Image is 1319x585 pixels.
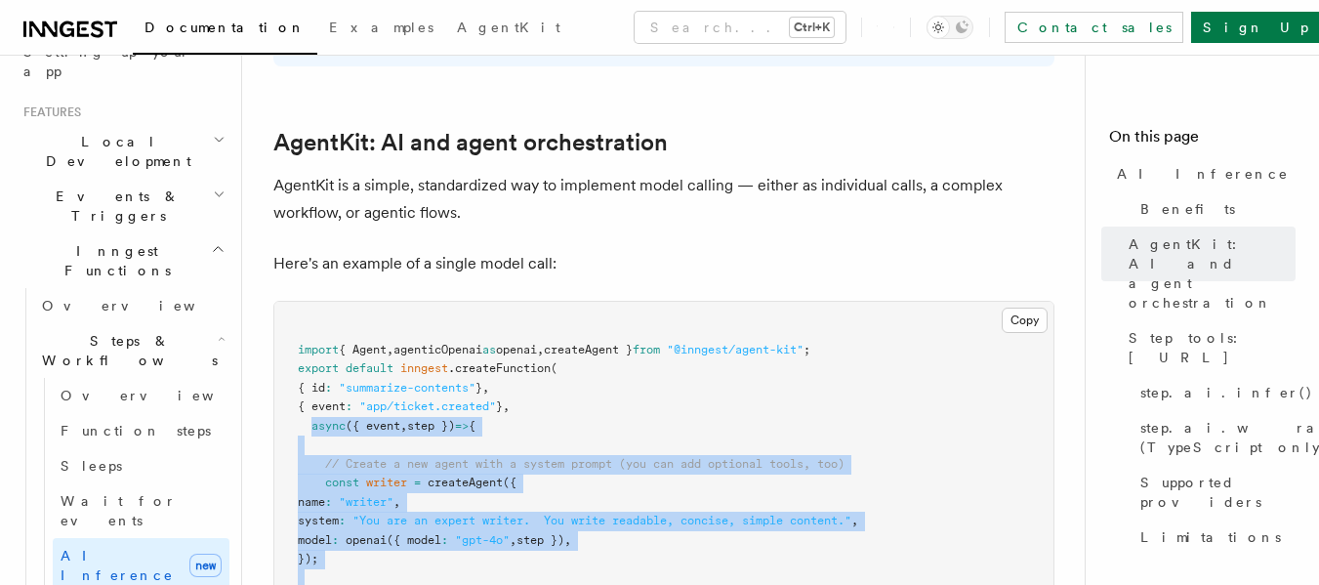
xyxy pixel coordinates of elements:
span: ( [551,361,557,375]
span: AgentKit [457,20,560,35]
span: Overview [42,298,243,313]
span: import [298,343,339,356]
span: AgentKit: AI and agent orchestration [1129,234,1296,313]
button: Steps & Workflows [34,323,229,378]
span: Local Development [16,132,213,171]
span: step.ai.infer() [1140,383,1313,402]
a: Supported providers [1133,465,1296,520]
span: Events & Triggers [16,187,213,226]
span: Supported providers [1140,473,1296,512]
span: Steps & Workflows [34,331,218,370]
span: Inngest Functions [16,241,211,280]
span: export [298,361,339,375]
span: "summarize-contents" [339,381,475,395]
span: , [400,419,407,433]
span: async [311,419,346,433]
span: Benefits [1140,199,1235,219]
a: Limitations [1133,520,1296,555]
span: writer [366,476,407,489]
span: inngest [400,361,448,375]
a: step.ai.infer() [1133,375,1296,410]
a: AgentKit [445,6,572,53]
span: name [298,495,325,509]
span: { id [298,381,325,395]
button: Inngest Functions [16,233,229,288]
span: "You are an expert writer. You write readable, concise, simple content." [352,514,851,527]
p: AgentKit is a simple, standardized way to implement model calling — either as individual calls, a... [273,172,1054,227]
h4: On this page [1109,125,1296,156]
a: Sleeps [53,448,229,483]
span: => [455,419,469,433]
a: Setting up your app [16,34,229,89]
span: Function steps [61,423,211,439]
span: from [633,343,660,356]
span: Limitations [1140,527,1281,547]
span: { [469,419,475,433]
span: { Agent [339,343,387,356]
button: Local Development [16,124,229,179]
span: createAgent } [544,343,633,356]
span: ; [804,343,810,356]
span: AI Inference [1117,164,1289,184]
span: openai [346,533,387,547]
span: const [325,476,359,489]
span: Examples [329,20,433,35]
a: Examples [317,6,445,53]
span: step }) [407,419,455,433]
span: "@inngest/agent-kit" [667,343,804,356]
p: Here's an example of a single model call: [273,250,1054,277]
span: : [346,399,352,413]
span: ({ model [387,533,441,547]
span: , [482,381,489,395]
span: { event [298,399,346,413]
a: Overview [53,378,229,413]
a: AgentKit: AI and agent orchestration [1121,227,1296,320]
span: agenticOpenai [393,343,482,356]
span: ({ event [346,419,400,433]
a: Function steps [53,413,229,448]
span: = [414,476,421,489]
span: , [851,514,858,527]
span: Features [16,104,81,120]
span: } [496,399,503,413]
span: "writer" [339,495,393,509]
span: } [475,381,482,395]
span: , [564,533,571,547]
span: .createFunction [448,361,551,375]
span: createAgent [428,476,503,489]
span: , [510,533,516,547]
span: as [482,343,496,356]
a: AI Inference [1109,156,1296,191]
span: : [325,495,332,509]
span: new [189,554,222,577]
span: step }) [516,533,564,547]
span: // Create a new agent with a system prompt (you can add optional tools, too) [325,457,845,471]
span: : [332,533,339,547]
span: Sleeps [61,458,122,474]
span: Overview [61,388,262,403]
span: , [393,495,400,509]
a: step.ai.wrap() (TypeScript only) [1133,410,1296,465]
span: , [537,343,544,356]
span: ({ [503,476,516,489]
kbd: Ctrl+K [790,18,834,37]
span: system [298,514,339,527]
span: , [503,399,510,413]
span: Documentation [144,20,306,35]
button: Toggle dark mode [927,16,973,39]
a: AgentKit: AI and agent orchestration [273,129,668,156]
span: }); [298,552,318,565]
span: : [339,514,346,527]
a: Benefits [1133,191,1296,227]
a: Documentation [133,6,317,55]
span: model [298,533,332,547]
button: Copy [1002,308,1048,333]
span: AI Inference [61,548,174,583]
span: "gpt-4o" [455,533,510,547]
span: , [387,343,393,356]
button: Events & Triggers [16,179,229,233]
a: Overview [34,288,229,323]
span: Wait for events [61,493,177,528]
span: openai [496,343,537,356]
button: Search...Ctrl+K [635,12,845,43]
